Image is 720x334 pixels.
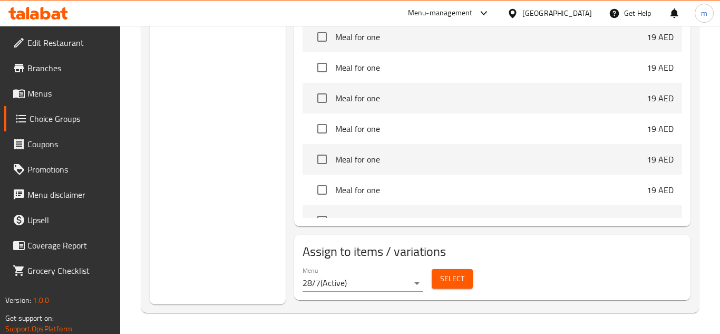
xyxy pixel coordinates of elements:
a: Coverage Report [4,233,120,258]
span: Meal for one [335,153,647,166]
a: Promotions [4,157,120,182]
a: Grocery Checklist [4,258,120,283]
span: Upsell [27,214,112,226]
p: 19 AED [647,122,674,135]
span: Menu disclaimer [27,188,112,201]
p: 19 AED [647,92,674,104]
span: Coupons [27,138,112,150]
span: Menus [27,87,112,100]
a: Coupons [4,131,120,157]
span: Meal for one [335,122,647,135]
span: Coverage Report [27,239,112,252]
span: Meal for one [335,184,647,196]
span: Select choice [311,118,333,140]
span: 1.0.0 [33,293,49,307]
span: Version: [5,293,31,307]
p: 19 AED [647,153,674,166]
span: Edit Restaurant [27,36,112,49]
button: Select [432,269,473,289]
p: 19 AED [647,31,674,43]
a: Menus [4,81,120,106]
span: Select choice [311,148,333,170]
span: Select [440,272,464,285]
span: Select choice [311,179,333,201]
a: Branches [4,55,120,81]
a: Choice Groups [4,106,120,131]
span: Select choice [311,209,333,232]
a: Edit Restaurant [4,30,120,55]
p: 19 AED [647,61,674,74]
span: Choice Groups [30,112,112,125]
span: Select choice [311,56,333,79]
div: [GEOGRAPHIC_DATA] [522,7,592,19]
span: Branches [27,62,112,74]
span: m [701,7,707,19]
div: 28/7(Active) [303,275,423,292]
span: Meal for one [335,92,647,104]
p: 19 AED [647,184,674,196]
p: 19 AED [647,214,674,227]
span: Promotions [27,163,112,176]
span: Grocery Checklist [27,264,112,277]
a: Menu disclaimer [4,182,120,207]
h2: Assign to items / variations [303,243,682,260]
div: Menu-management [408,7,473,20]
span: Select choice [311,87,333,109]
span: Select choice [311,26,333,48]
span: Get support on: [5,311,54,325]
span: Meal for one [335,61,647,74]
a: Upsell [4,207,120,233]
label: Menu [303,267,318,273]
span: Meal for one [335,31,647,43]
span: Meal for one [335,214,647,227]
